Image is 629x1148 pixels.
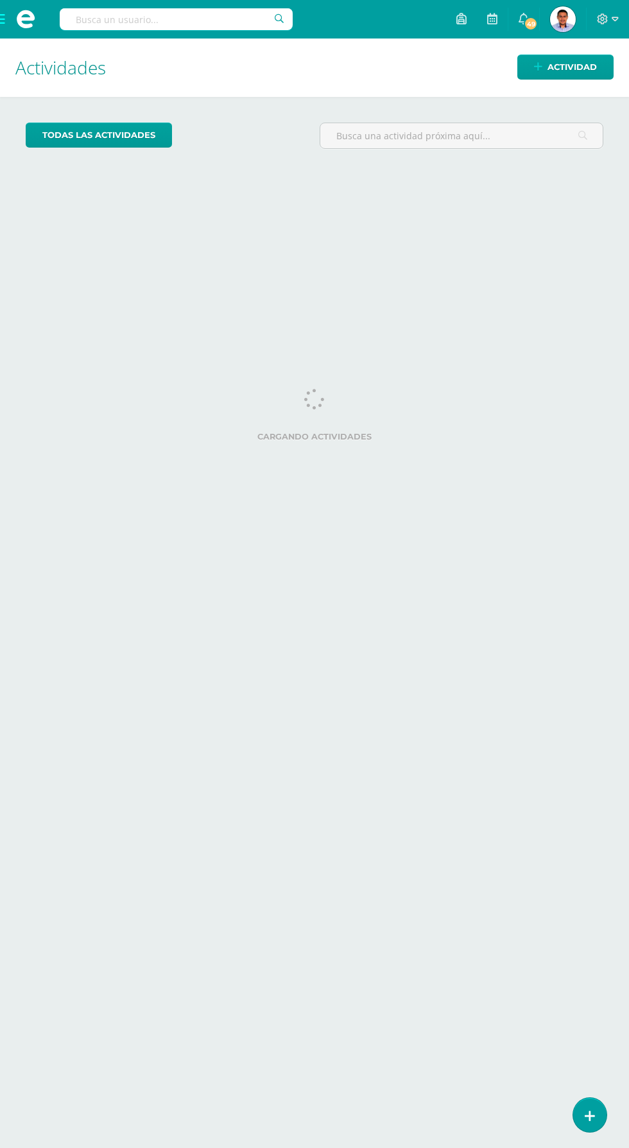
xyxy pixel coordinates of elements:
[26,432,603,441] label: Cargando actividades
[517,55,614,80] a: Actividad
[547,55,597,79] span: Actividad
[550,6,576,32] img: b348a37d6ac1e07ade2a89e680b9c67f.png
[524,17,538,31] span: 49
[60,8,293,30] input: Busca un usuario...
[15,39,614,97] h1: Actividades
[26,123,172,148] a: todas las Actividades
[320,123,603,148] input: Busca una actividad próxima aquí...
